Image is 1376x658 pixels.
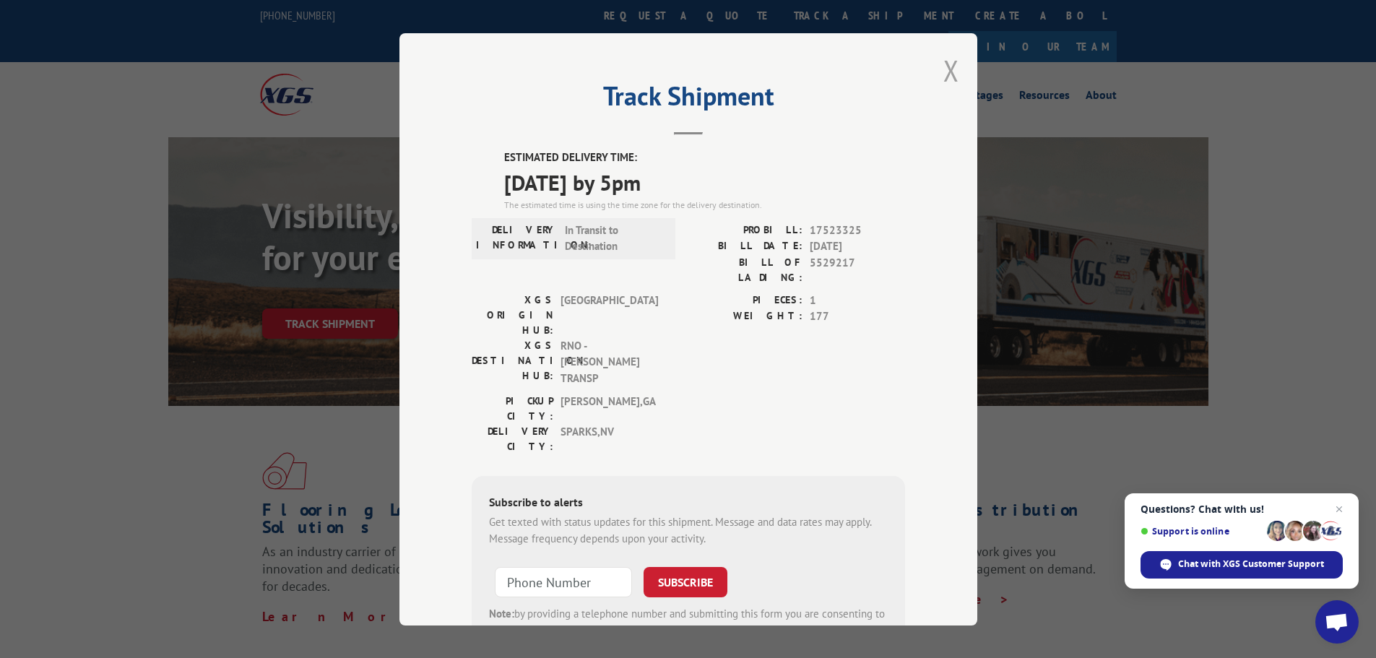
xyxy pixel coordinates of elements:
div: Open chat [1315,600,1359,644]
div: The estimated time is using the time zone for the delivery destination. [504,198,905,211]
span: 1 [810,292,905,308]
label: DELIVERY INFORMATION: [476,222,558,254]
span: [GEOGRAPHIC_DATA] [561,292,658,337]
span: 5529217 [810,254,905,285]
span: In Transit to Destination [565,222,662,254]
h2: Track Shipment [472,86,905,113]
div: Get texted with status updates for this shipment. Message and data rates may apply. Message frequ... [489,514,888,547]
span: [PERSON_NAME] , GA [561,394,658,424]
div: Chat with XGS Customer Support [1141,551,1343,579]
span: 17523325 [810,222,905,238]
span: SPARKS , NV [561,424,658,454]
label: PROBILL: [688,222,802,238]
label: PIECES: [688,292,802,308]
button: Close modal [943,51,959,90]
span: Close chat [1330,501,1348,518]
label: ESTIMATED DELIVERY TIME: [504,150,905,166]
label: XGS ORIGIN HUB: [472,292,553,337]
span: [DATE] [810,238,905,255]
span: RNO - [PERSON_NAME] TRANSP [561,337,658,386]
label: XGS DESTINATION HUB: [472,337,553,386]
span: 177 [810,308,905,325]
input: Phone Number [495,567,632,597]
button: SUBSCRIBE [644,567,727,597]
div: by providing a telephone number and submitting this form you are consenting to be contacted by SM... [489,606,888,655]
span: Chat with XGS Customer Support [1178,558,1324,571]
span: Support is online [1141,526,1262,537]
label: BILL OF LADING: [688,254,802,285]
label: WEIGHT: [688,308,802,325]
label: BILL DATE: [688,238,802,255]
label: DELIVERY CITY: [472,424,553,454]
span: Questions? Chat with us! [1141,503,1343,515]
div: Subscribe to alerts [489,493,888,514]
span: [DATE] by 5pm [504,165,905,198]
strong: Note: [489,607,514,620]
label: PICKUP CITY: [472,394,553,424]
